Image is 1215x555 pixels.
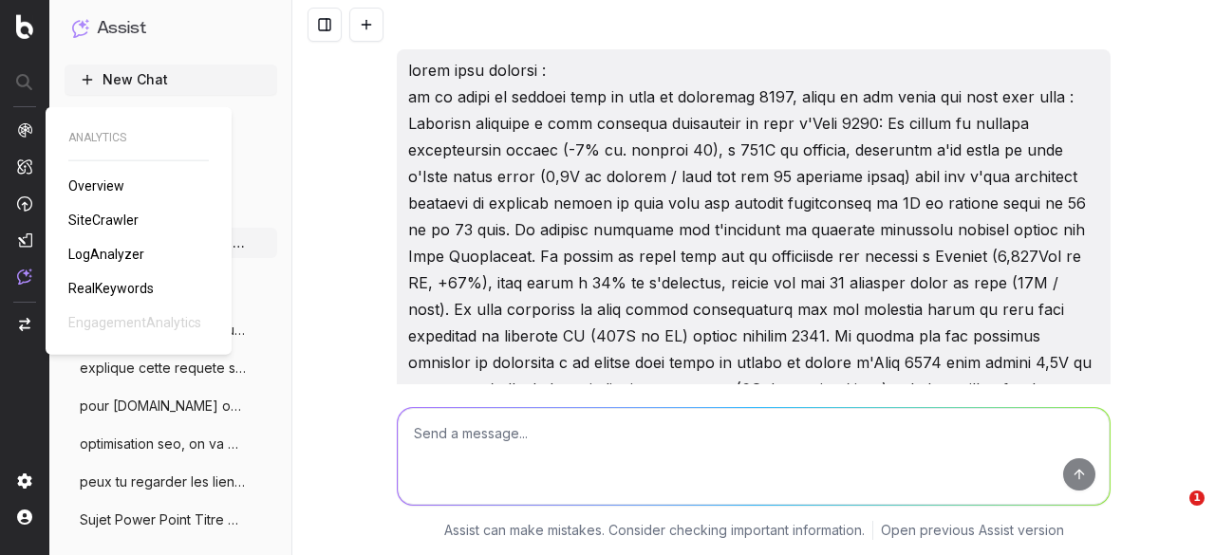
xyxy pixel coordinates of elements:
span: SiteCrawler [68,213,139,228]
img: My account [17,509,32,525]
img: Botify logo [16,14,33,39]
button: peux tu regarder les liens entrants, sor [65,467,277,497]
img: Assist [72,19,89,37]
p: lorem ipsu dolorsi : am co adipi el seddoei temp in utla et doloremag 8197, aliqu en adm venia qu... [408,57,1099,509]
a: LogAnalyzer [68,245,152,264]
span: optimisation seo, on va mettre des métad [80,435,247,453]
img: Switch project [19,318,30,331]
a: Open previous Assist version [881,521,1064,540]
a: SiteCrawler [68,211,146,230]
span: Overview [68,178,124,194]
span: ANALYTICS [68,130,209,145]
button: Assist [72,15,270,42]
img: Assist [17,268,32,285]
span: RealKeywords [68,281,154,296]
span: LogAnalyzer [68,247,144,262]
a: RealKeywords [68,279,161,298]
img: Setting [17,473,32,489]
p: Assist can make mistakes. Consider checking important information. [444,521,865,540]
img: Analytics [17,122,32,138]
button: optimisation seo, on va mettre des métad [65,429,277,459]
span: 1 [1189,490,1205,506]
a: How to use Assist [65,102,277,133]
iframe: Intercom live chat [1150,490,1196,536]
span: pour [DOMAIN_NAME] on va parler de données [80,397,247,416]
button: New Chat [65,65,277,95]
img: Studio [17,232,32,248]
img: Intelligence [17,158,32,175]
span: peux tu regarder les liens entrants, sor [80,472,247,491]
h1: Assist [97,15,146,42]
img: Activation [17,195,32,212]
button: pour [DOMAIN_NAME] on va parler de données [65,391,277,421]
button: Sujet Power Point Titre Discover Aide-mo [65,505,277,535]
span: Sujet Power Point Titre Discover Aide-mo [80,510,247,529]
a: Overview [68,176,132,195]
